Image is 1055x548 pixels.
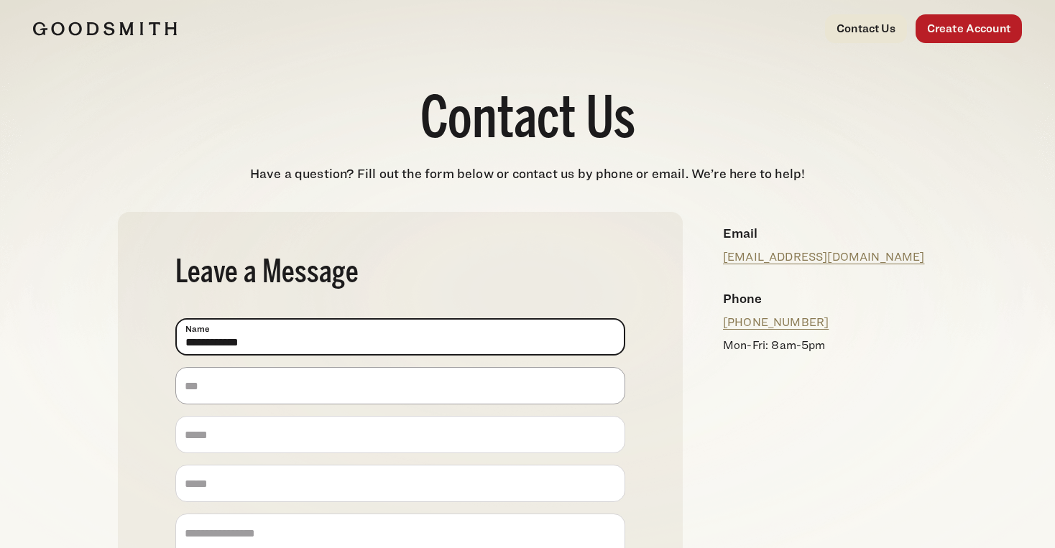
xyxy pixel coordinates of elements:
h4: Phone [723,289,926,308]
h2: Leave a Message [175,258,625,289]
a: Contact Us [825,14,907,43]
a: [PHONE_NUMBER] [723,315,829,329]
img: Goodsmith [33,22,177,36]
a: Create Account [916,14,1022,43]
h4: Email [723,223,926,243]
a: [EMAIL_ADDRESS][DOMAIN_NAME] [723,250,924,264]
p: Mon-Fri: 8am-5pm [723,337,926,354]
span: Name [185,322,210,335]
